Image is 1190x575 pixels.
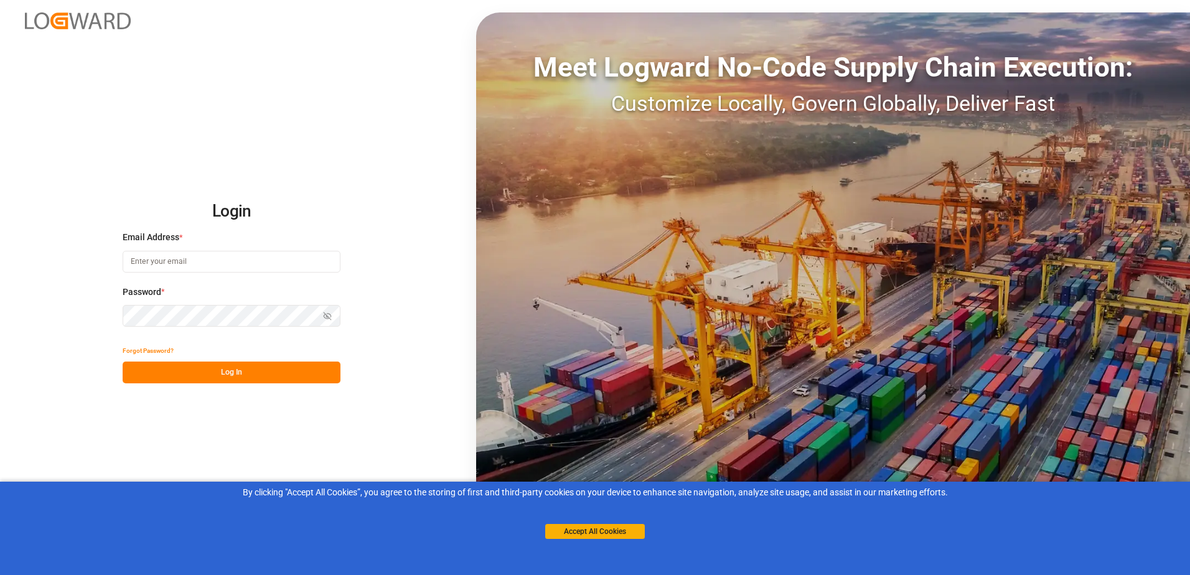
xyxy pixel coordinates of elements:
h2: Login [123,192,340,231]
img: Logward_new_orange.png [25,12,131,29]
div: By clicking "Accept All Cookies”, you agree to the storing of first and third-party cookies on yo... [9,486,1181,499]
button: Accept All Cookies [545,524,645,539]
div: Meet Logward No-Code Supply Chain Execution: [476,47,1190,88]
input: Enter your email [123,251,340,273]
span: Email Address [123,231,179,244]
button: Log In [123,362,340,383]
button: Forgot Password? [123,340,174,362]
div: Customize Locally, Govern Globally, Deliver Fast [476,88,1190,119]
span: Password [123,286,161,299]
